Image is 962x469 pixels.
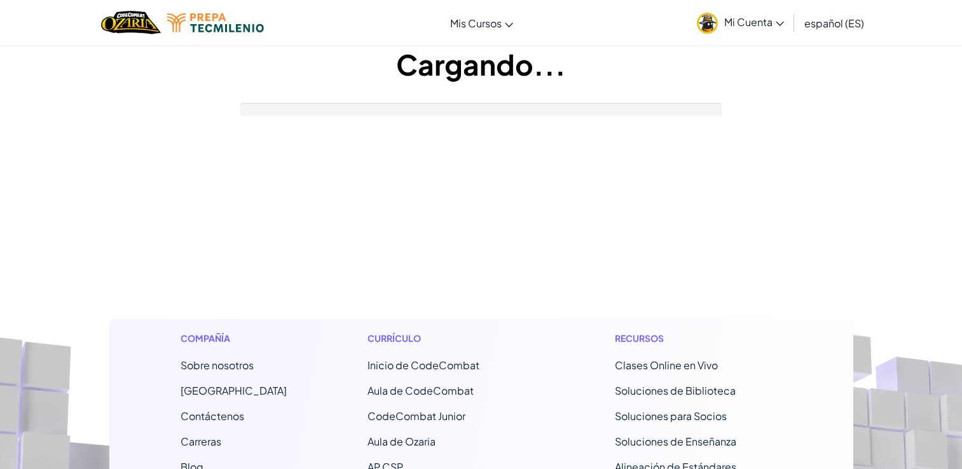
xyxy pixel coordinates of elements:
a: Mi Cuenta [691,3,790,43]
a: Soluciones de Biblioteca [615,384,736,397]
a: Ozaria by CodeCombat logo [101,10,160,36]
span: español (ES) [804,17,864,30]
img: avatar [697,13,718,34]
span: Contáctenos [181,409,244,423]
h1: Currículo [368,332,535,345]
span: Mi Cuenta [724,15,784,29]
h1: Recursos [615,332,782,345]
img: Home [101,10,160,36]
a: Sobre nosotros [181,358,254,372]
a: Clases Online en Vivo [615,358,718,372]
a: Mis Cursos [444,6,519,40]
a: CodeCombat Junior [368,409,465,423]
img: Tecmilenio logo [167,13,264,32]
a: Soluciones para Socios [615,409,727,423]
span: Mis Cursos [450,17,502,30]
a: Aula de Ozaria [368,435,436,448]
a: Carreras [181,435,221,448]
a: español (ES) [798,6,870,40]
a: [GEOGRAPHIC_DATA] [181,384,287,397]
span: Inicio de CodeCombat [368,358,479,372]
a: Soluciones de Enseñanza [615,435,736,448]
a: Aula de CodeCombat [368,384,474,397]
h1: Compañía [181,332,287,345]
